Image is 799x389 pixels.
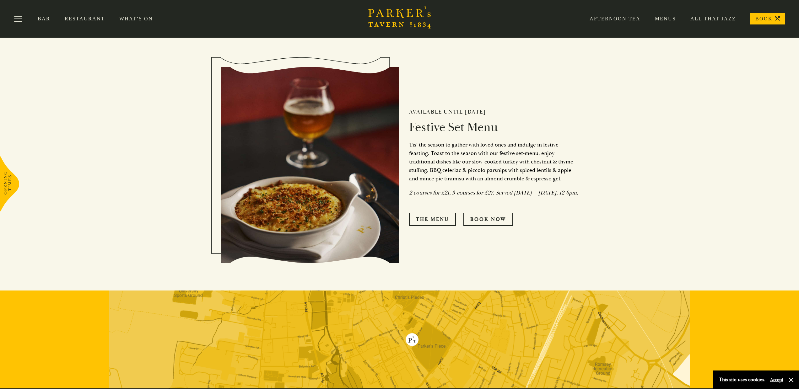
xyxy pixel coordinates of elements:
a: The Menu [409,213,456,226]
button: Close and accept [788,377,794,383]
h2: Festive Set Menu [409,120,579,135]
em: 2-courses for £21, 3-courses for £27. Served [DATE] – [DATE], 12-6pm. [409,189,578,196]
img: map [109,290,690,388]
button: Accept [770,377,783,383]
a: Book Now [463,213,513,226]
p: This site uses cookies. [719,375,765,384]
h2: Available until [DATE] [409,109,579,115]
p: Tis’ the season to gather with loved ones and indulge in festive feasting. Toast to the season wi... [409,141,579,183]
